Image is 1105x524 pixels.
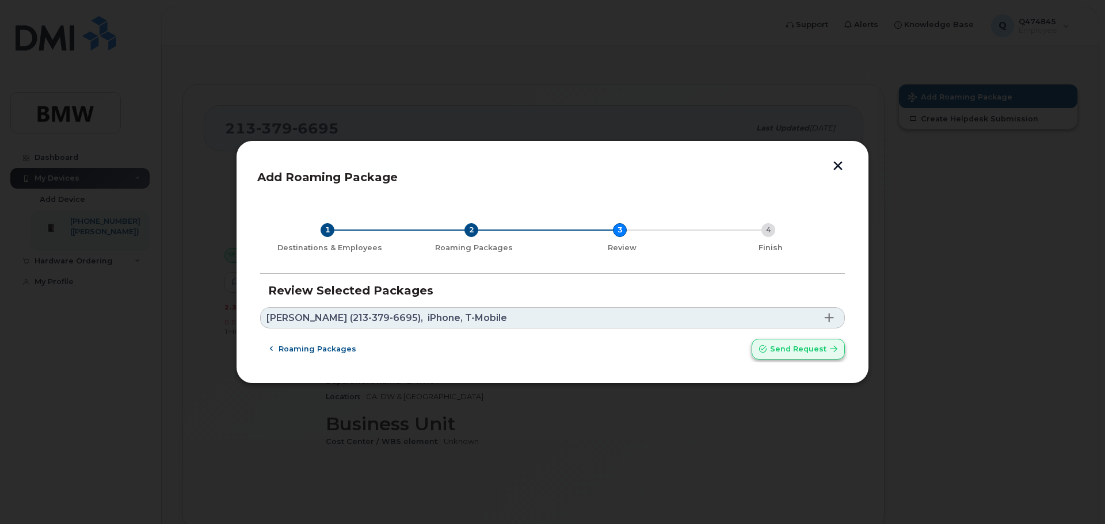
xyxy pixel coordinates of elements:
div: Finish [701,243,840,253]
div: 4 [761,223,775,237]
div: 1 [321,223,334,237]
span: Add Roaming Package [257,170,398,184]
button: Roaming packages [260,339,366,359]
span: [PERSON_NAME] (213-379-6695), [266,313,423,323]
h3: Review Selected Packages [268,284,837,297]
iframe: Messenger Launcher [1055,474,1096,515]
a: [PERSON_NAME] (213-379-6695),iPhone, T-Mobile [260,307,845,328]
button: Send request [752,339,845,359]
div: 2 [464,223,478,237]
div: Destinations & Employees [265,243,395,253]
span: Roaming packages [279,343,356,354]
div: Roaming Packages [404,243,543,253]
span: Send request [770,343,826,354]
span: iPhone, T-Mobile [428,313,507,323]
